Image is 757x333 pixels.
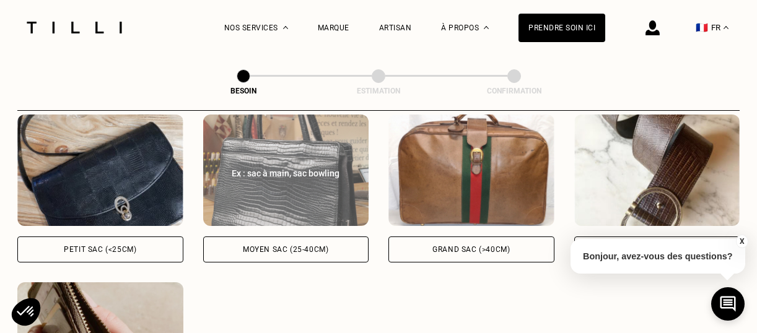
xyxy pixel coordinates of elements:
[724,26,729,29] img: menu déroulant
[571,239,745,274] p: Bonjour, avez-vous des questions?
[452,87,576,95] div: Confirmation
[484,26,489,29] img: Menu déroulant à propos
[283,26,288,29] img: Menu déroulant
[182,87,305,95] div: Besoin
[17,115,183,226] img: Tilli retouche votre Petit sac (<25cm)
[217,167,356,179] div: Ex : sac à main, sac bowling
[318,24,349,32] a: Marque
[64,246,136,253] div: Petit sac (<25cm)
[735,235,748,248] button: X
[317,87,440,95] div: Estimation
[379,24,412,32] a: Artisan
[243,246,328,253] div: Moyen sac (25-40cm)
[203,115,369,226] img: Tilli retouche votre Moyen sac (25-40cm)
[696,22,708,33] span: 🇫🇷
[388,115,554,226] img: Tilli retouche votre Grand sac (>40cm)
[22,22,126,33] img: Logo du service de couturière Tilli
[432,246,510,253] div: Grand sac (>40cm)
[574,115,740,226] img: Tilli retouche votre Ceinture
[645,20,660,35] img: icône connexion
[519,14,605,42] a: Prendre soin ici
